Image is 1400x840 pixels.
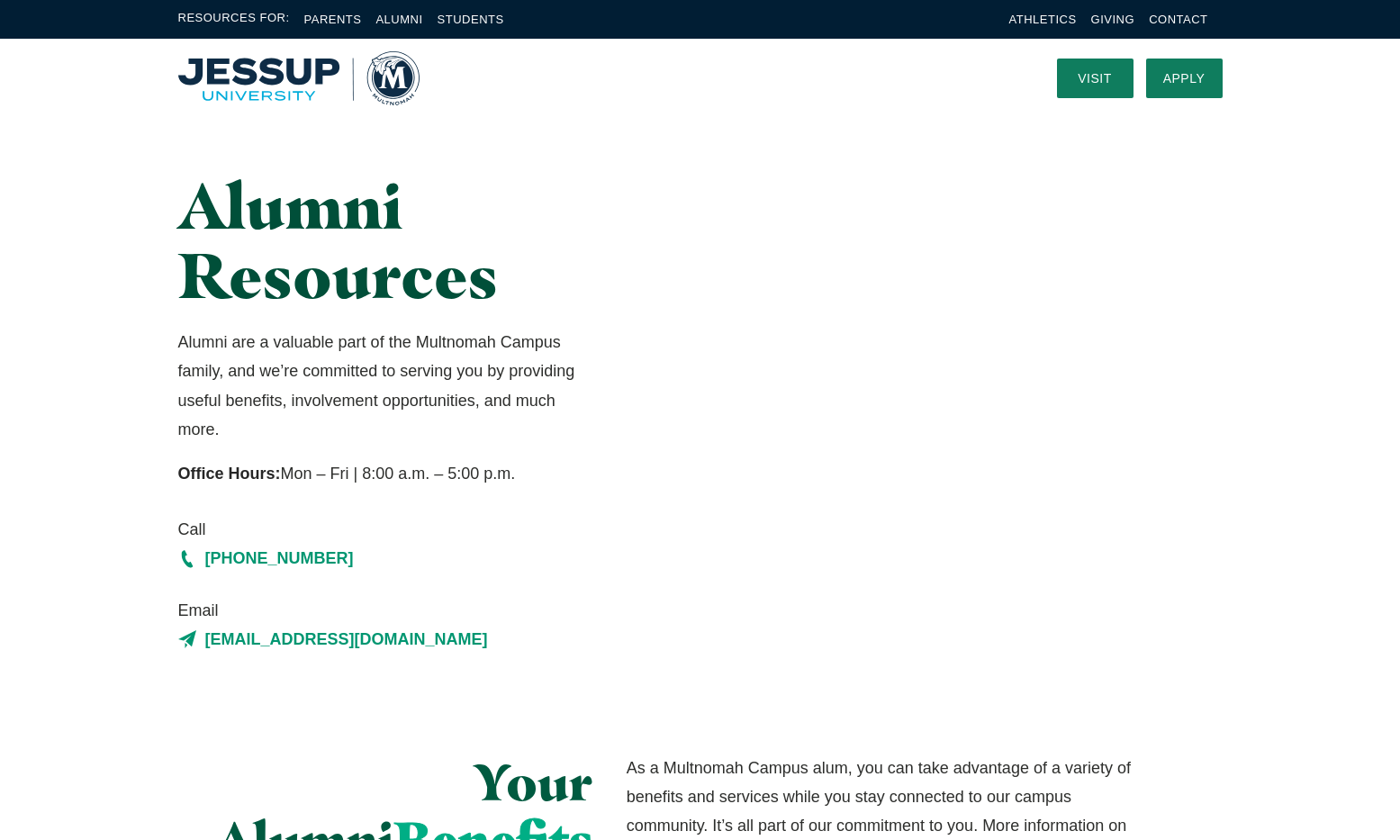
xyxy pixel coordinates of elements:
span: Email [178,596,593,625]
h1: Alumni Resources [178,171,593,310]
p: Alumni are a valuable part of the Multnomah Campus family, and we’re committed to serving you by ... [178,328,593,445]
a: Alumni [375,13,422,26]
a: Athletics [1009,13,1077,26]
span: Call [178,515,593,544]
a: Contact [1149,13,1207,26]
a: [PHONE_NUMBER] [178,544,593,573]
a: Giving [1091,13,1135,26]
a: Parents [304,13,362,26]
img: Multnomah University Logo [178,51,420,105]
a: [EMAIL_ADDRESS][DOMAIN_NAME] [178,625,593,654]
a: Visit [1057,59,1134,98]
img: Two Graduates Laughing [663,171,1222,492]
strong: Office Hours: [178,465,281,483]
p: Mon – Fri | 8:00 a.m. – 5:00 p.m. [178,459,593,488]
span: Resources For: [178,9,290,30]
a: Apply [1146,59,1223,98]
a: Students [438,13,504,26]
a: Home [178,51,420,105]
